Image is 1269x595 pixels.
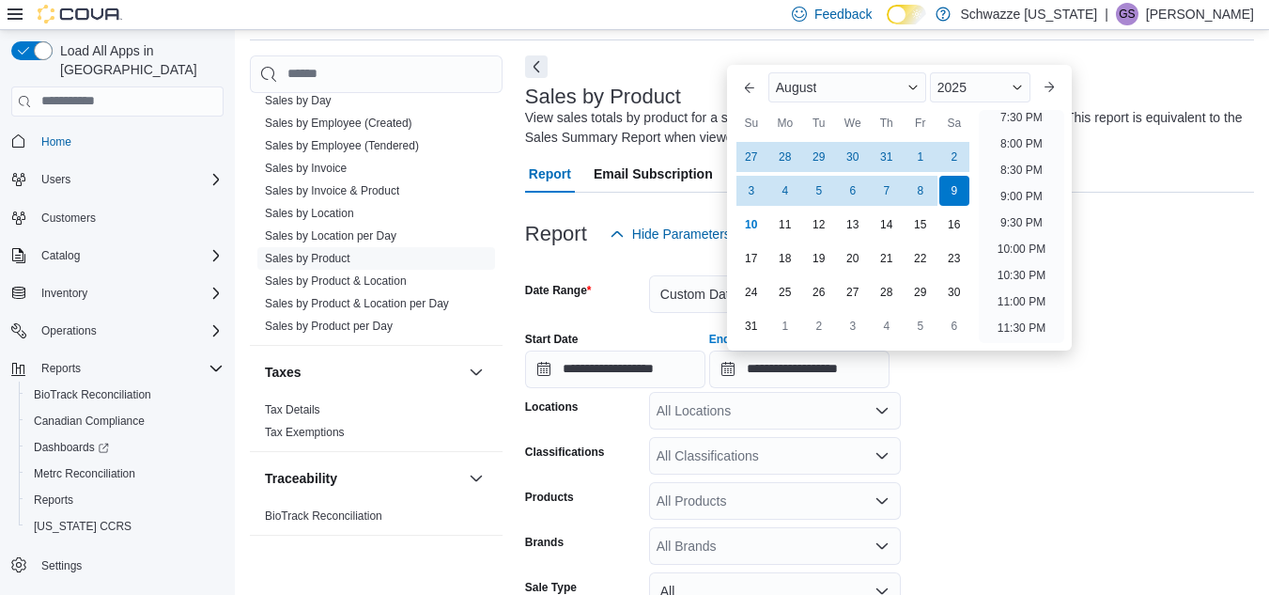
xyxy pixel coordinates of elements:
span: Sales by Product & Location [265,274,407,289]
span: Canadian Compliance [34,414,145,429]
span: Washington CCRS [26,515,224,538]
span: BioTrack Reconciliation [265,509,382,524]
button: Catalog [4,243,231,269]
div: day-10 [736,210,766,240]
button: Previous Month [735,72,765,102]
span: August [776,80,817,95]
li: 9:30 PM [993,211,1050,234]
a: Customers [34,207,103,229]
span: Sales by Location per Day [265,228,396,243]
button: Inventory [34,282,95,305]
div: day-23 [939,243,969,274]
a: Dashboards [26,436,116,459]
button: Open list of options [874,403,890,418]
h3: Sales by Product [525,86,681,108]
span: Inventory [34,282,224,305]
div: day-30 [939,277,969,307]
span: [US_STATE] CCRS [34,519,132,534]
a: [US_STATE] CCRS [26,515,139,538]
label: Classifications [525,445,605,460]
h3: Report [525,223,587,245]
li: 8:30 PM [993,159,1050,181]
button: Users [4,166,231,193]
label: Brands [525,535,564,550]
p: [PERSON_NAME] [1146,3,1254,25]
a: BioTrack Reconciliation [265,509,382,523]
div: day-4 [770,176,800,206]
span: Sales by Location [265,206,354,221]
span: Sales by Employee (Created) [265,116,412,131]
div: View sales totals by product for a specified date range. Details include tax types per product. T... [525,108,1245,148]
div: We [838,108,868,138]
div: day-11 [770,210,800,240]
a: Sales by Employee (Tendered) [265,139,419,152]
div: Traceability [250,505,503,535]
li: 11:00 PM [990,290,1053,313]
li: 10:00 PM [990,238,1053,260]
img: Cova [38,5,122,23]
a: Metrc Reconciliation [26,462,143,485]
button: Metrc Reconciliation [19,461,231,487]
span: Customers [34,206,224,229]
div: Button. Open the year selector. 2025 is currently selected. [930,72,1030,102]
span: Sales by Product & Location per Day [265,296,449,311]
span: Settings [34,553,224,576]
button: Open list of options [874,493,890,509]
div: day-31 [872,142,902,172]
div: day-18 [770,243,800,274]
div: day-31 [736,311,766,341]
button: Catalog [34,244,87,267]
div: day-28 [872,277,902,307]
span: Dark Mode [887,24,888,25]
button: Custom Date [649,275,901,313]
button: Reports [19,487,231,513]
label: End Date [709,332,758,347]
li: 7:30 PM [993,106,1050,129]
label: Products [525,490,574,505]
button: Hide Parameters [602,215,738,253]
div: day-14 [872,210,902,240]
button: Next [525,55,548,78]
button: Inventory [4,280,231,306]
button: Canadian Compliance [19,408,231,434]
span: Sales by Product per Day [265,319,393,334]
span: Metrc Reconciliation [26,462,224,485]
div: Sa [939,108,969,138]
a: Sales by Invoice [265,162,347,175]
a: Tax Exemptions [265,426,345,439]
div: day-12 [804,210,834,240]
div: day-15 [905,210,936,240]
div: Tu [804,108,834,138]
span: Users [34,168,224,191]
button: Customers [4,204,231,231]
span: Catalog [41,248,80,263]
span: Home [34,130,224,153]
div: day-3 [838,311,868,341]
span: Report [529,155,571,193]
span: Canadian Compliance [26,410,224,432]
button: Reports [4,355,231,382]
input: Dark Mode [887,5,926,24]
button: Taxes [465,361,487,384]
label: Sale Type [525,580,577,595]
div: day-4 [872,311,902,341]
span: Sales by Day [265,93,332,108]
span: Sales by Invoice & Product [265,183,399,198]
span: Sales by Product [265,251,350,266]
button: Traceability [265,469,461,488]
span: Customers [41,211,96,226]
ul: Time [979,110,1064,343]
span: Tax Exemptions [265,425,345,440]
div: day-5 [905,311,936,341]
button: Traceability [465,467,487,490]
button: BioTrack Reconciliation [19,382,231,408]
div: day-21 [872,243,902,274]
div: day-2 [804,311,834,341]
p: | [1105,3,1108,25]
button: Open list of options [874,448,890,463]
div: day-1 [770,311,800,341]
div: day-28 [770,142,800,172]
span: Settings [41,558,82,573]
span: Load All Apps in [GEOGRAPHIC_DATA] [53,41,224,79]
li: 11:30 PM [990,317,1053,339]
